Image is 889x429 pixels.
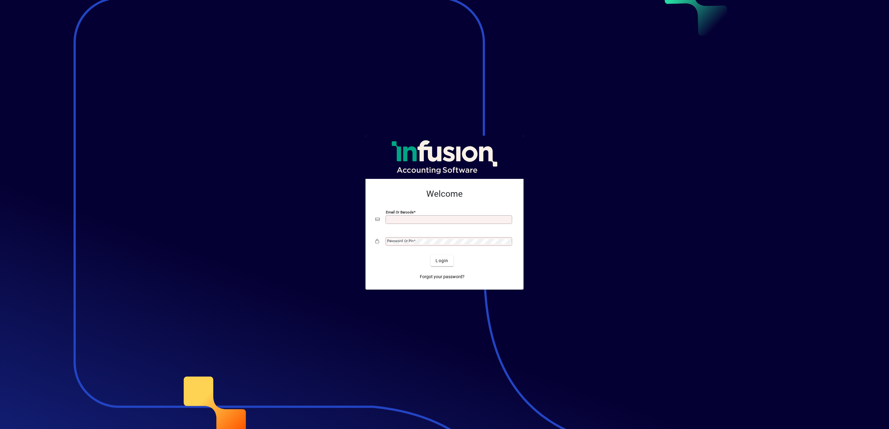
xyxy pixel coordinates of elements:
[420,274,465,280] span: Forgot your password?
[375,189,514,199] h2: Welcome
[431,255,453,266] button: Login
[417,271,467,282] a: Forgot your password?
[436,258,448,264] span: Login
[387,239,414,243] mat-label: Password or Pin
[386,210,414,214] mat-label: Email or Barcode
